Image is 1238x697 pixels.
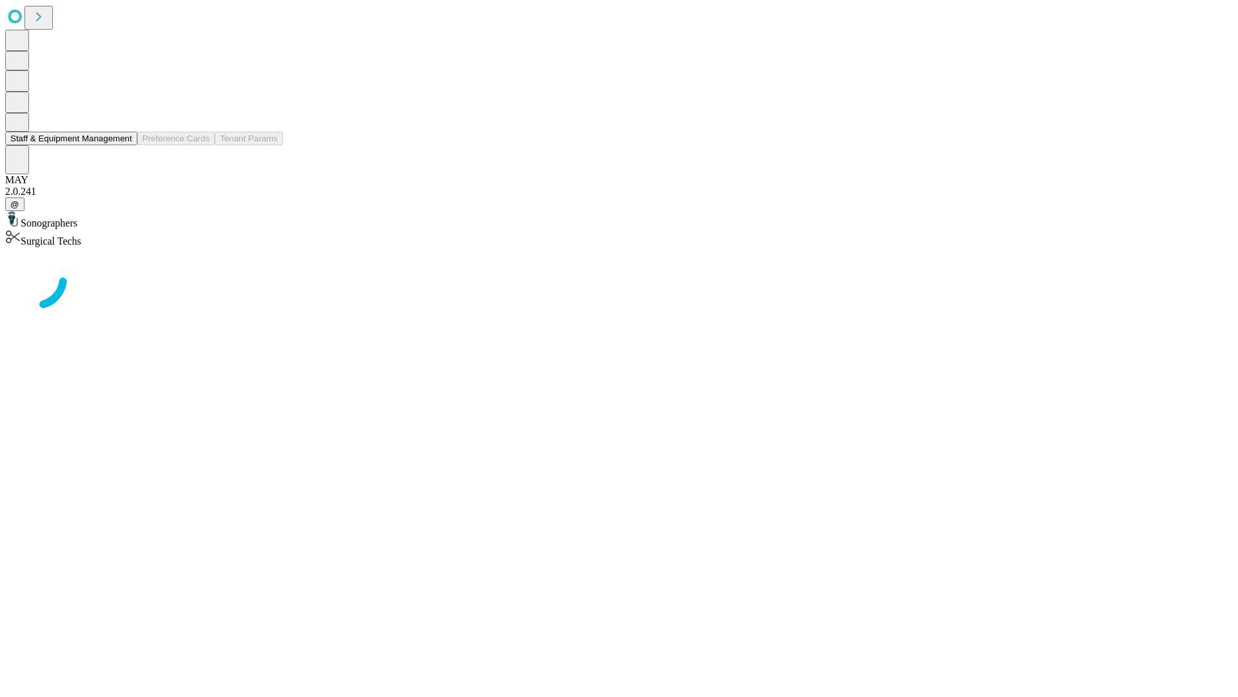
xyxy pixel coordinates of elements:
[10,199,19,209] span: @
[5,174,1233,186] div: MAY
[5,211,1233,229] div: Sonographers
[5,197,25,211] button: @
[5,229,1233,247] div: Surgical Techs
[215,132,283,145] button: Tenant Params
[137,132,215,145] button: Preference Cards
[5,186,1233,197] div: 2.0.241
[5,132,137,145] button: Staff & Equipment Management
